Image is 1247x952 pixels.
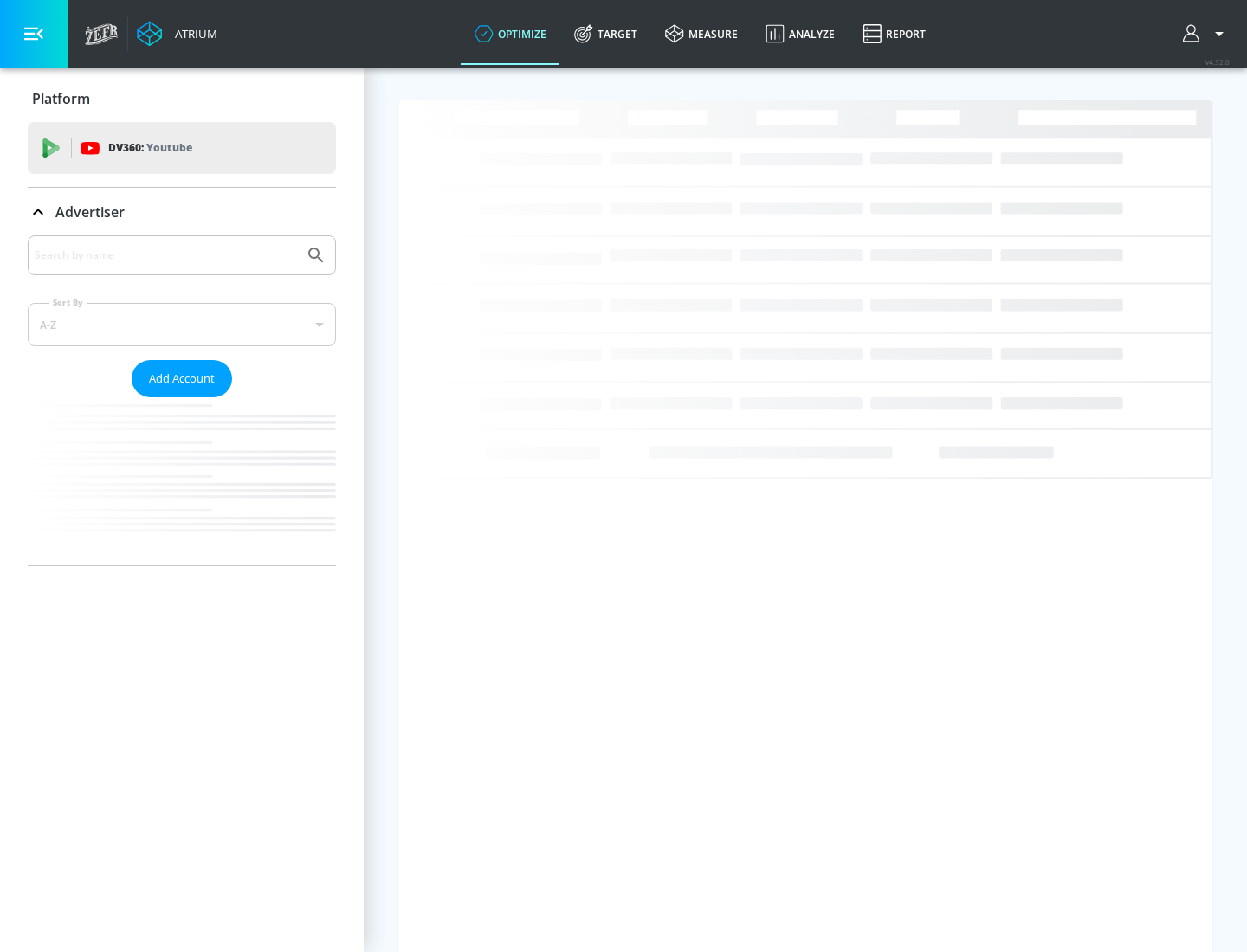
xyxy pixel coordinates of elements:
span: Add Account [149,369,215,389]
a: Target [560,3,651,65]
a: Analyze [752,3,849,65]
div: DV360: Youtube [28,122,336,174]
a: optimize [461,3,560,65]
div: Platform [28,74,336,123]
input: Search by name [35,244,297,267]
div: Atrium [168,26,217,42]
nav: list of Advertiser [28,397,336,565]
a: Atrium [137,21,217,47]
button: Add Account [132,360,232,397]
p: Platform [32,89,90,108]
div: A-Z [28,303,336,346]
div: Advertiser [28,235,336,565]
p: DV360: [108,138,192,158]
div: Advertiser [28,188,336,236]
p: Youtube [146,138,192,157]
a: Report [849,3,940,65]
a: measure [651,3,752,65]
p: Advertiser [55,203,125,222]
label: Sort By [49,297,87,308]
span: v 4.32.0 [1205,57,1230,67]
